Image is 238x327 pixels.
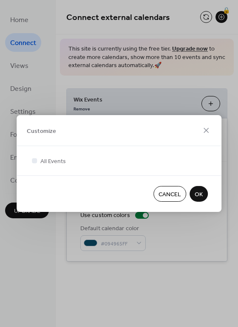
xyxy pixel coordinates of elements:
span: All Events [40,157,66,166]
span: Customize [27,127,56,135]
button: Cancel [153,186,186,202]
button: OK [190,186,208,202]
span: Cancel [159,190,181,199]
span: OK [195,190,203,199]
